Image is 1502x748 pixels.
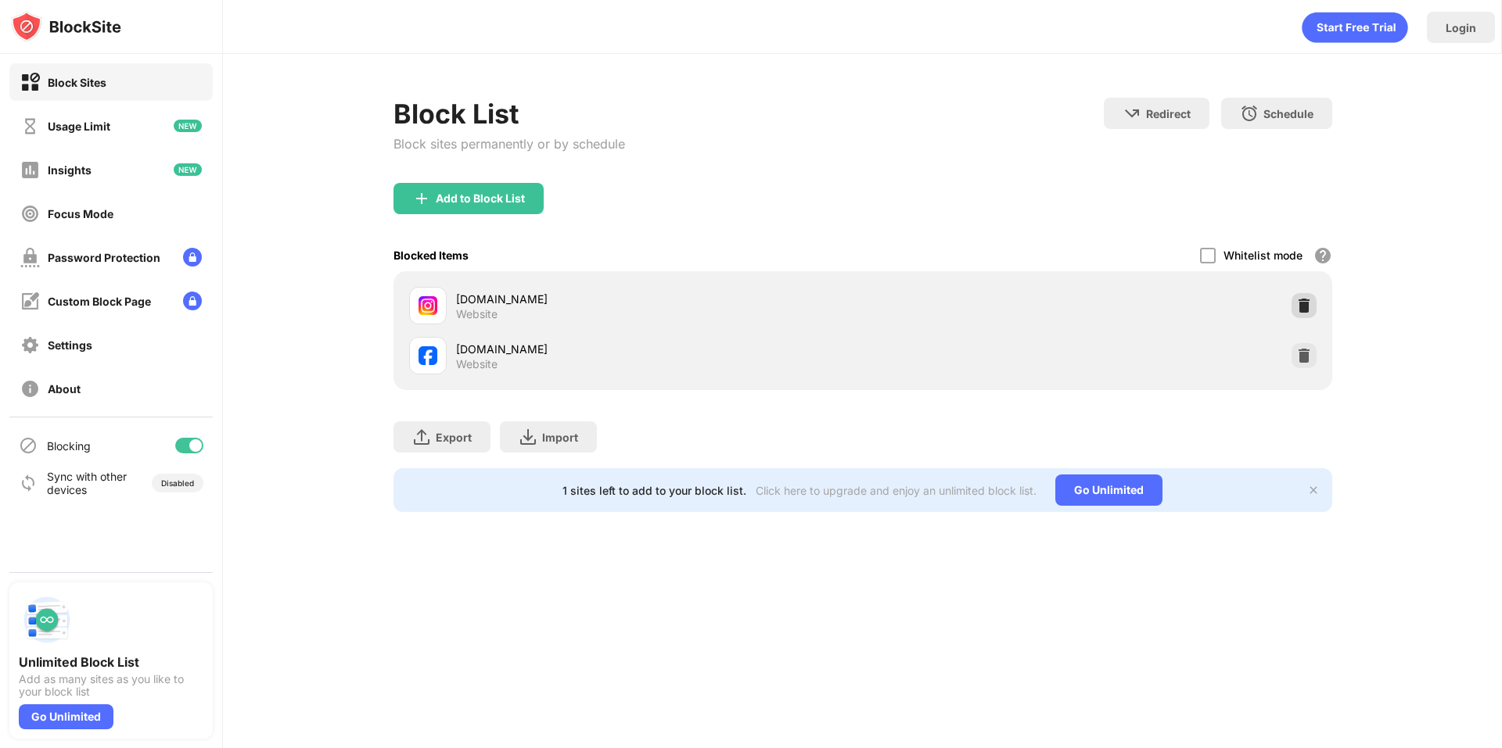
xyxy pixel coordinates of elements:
img: new-icon.svg [174,163,202,176]
div: [DOMAIN_NAME] [456,341,863,357]
div: [DOMAIN_NAME] [456,291,863,307]
img: lock-menu.svg [183,292,202,310]
img: push-block-list.svg [19,592,75,648]
img: favicons [419,346,437,365]
div: Go Unlimited [1055,474,1162,506]
div: Click here to upgrade and enjoy an unlimited block list. [756,484,1037,497]
div: Add to Block List [436,192,525,205]
img: sync-icon.svg [19,474,38,492]
div: Website [456,357,498,371]
img: favicons [419,296,437,315]
div: 1 sites left to add to your block list. [562,484,746,497]
div: Password Protection [48,251,160,264]
img: focus-off.svg [20,204,40,224]
img: new-icon.svg [174,120,202,132]
div: Unlimited Block List [19,654,203,670]
img: logo-blocksite.svg [11,11,121,42]
div: Whitelist mode [1224,249,1303,262]
div: Add as many sites as you like to your block list [19,673,203,698]
div: Custom Block Page [48,295,151,308]
div: Insights [48,163,92,177]
div: About [48,382,81,395]
div: Disabled [161,478,194,488]
div: animation [1302,12,1408,43]
div: Block sites permanently or by schedule [393,136,625,152]
div: Sync with other devices [47,470,128,496]
img: customize-block-page-off.svg [20,292,40,311]
img: insights-off.svg [20,160,40,180]
div: Usage Limit [48,120,110,133]
div: Focus Mode [48,207,113,220]
img: blocking-icon.svg [19,436,38,455]
div: Import [542,431,578,444]
div: Blocking [47,439,91,453]
div: Go Unlimited [19,704,113,729]
div: Redirect [1146,107,1191,120]
img: about-off.svg [20,379,40,399]
img: settings-off.svg [20,335,40,355]
div: Export [436,431,472,444]
img: password-protection-off.svg [20,248,40,267]
div: Block List [393,98,625,130]
div: Website [456,307,498,321]
img: x-button.svg [1307,484,1320,496]
img: lock-menu.svg [183,248,202,267]
img: block-on.svg [20,73,40,92]
div: Block Sites [48,76,106,89]
div: Blocked Items [393,249,469,262]
img: time-usage-off.svg [20,116,40,136]
div: Login [1446,21,1476,34]
div: Settings [48,338,92,352]
div: Schedule [1263,107,1313,120]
